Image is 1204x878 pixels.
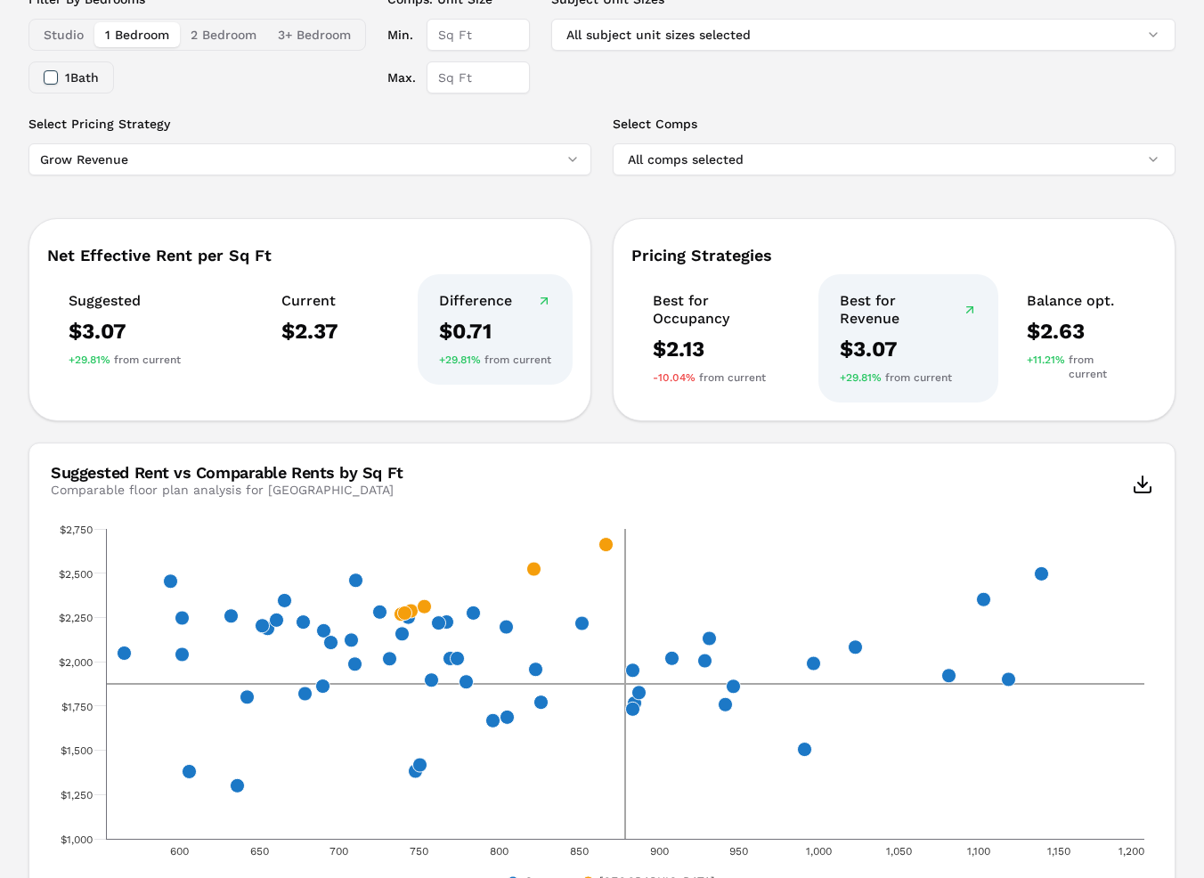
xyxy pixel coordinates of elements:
[500,620,514,634] path: x, 805, 2,204. Comps.
[231,778,245,793] path: x, 631, 1,294. Comps.
[613,143,1176,175] button: All comps selected
[467,606,481,620] path: x, 783, 2,281. Comps.
[28,115,591,133] label: Select Pricing Strategy
[398,606,412,620] path: x, 741, 2,274.87. Fifth Street Place.
[527,562,541,576] path: x, 822, 2,523.54. Fifth Street Place.
[439,353,551,367] div: from current
[69,292,181,310] div: Suggested
[118,646,132,661] path: x, 560, 2,053. Comps.
[164,574,178,589] path: x, 585, 2,452. Comps.
[440,615,454,630] path: x, 762, 2,216. Comps.
[94,22,180,47] button: 1 Bedroom
[653,335,790,363] div: $2.13
[506,520,563,533] button: Show Comps
[387,19,416,51] label: Min.
[261,622,275,636] path: x, 648, 2,183. Comps.
[69,317,181,346] div: $3.07
[224,609,239,623] path: x, 623, 2,264.83. Comps.
[570,845,589,858] text: 850
[410,845,428,858] text: 750
[60,524,93,536] text: $2,750
[59,656,93,669] text: $2,000
[409,764,423,778] path: x, 755, 1,375.92. Comps.
[432,616,446,630] path: x, 763, 2,213. Comps.
[729,845,748,858] text: 950
[500,710,515,724] path: x, 800, 1,695. Comps.
[1047,845,1070,858] text: 1,150
[719,697,733,711] path: x, 948, 1,755. Comps.
[439,317,551,346] div: $0.71
[653,370,696,385] span: -10.04%
[427,61,530,93] input: Sq Ft
[47,248,573,264] div: Net Effective Rent per Sq Ft
[61,701,93,713] text: $1,750
[180,22,267,47] button: 2 Bedroom
[486,713,500,728] path: x, 787, 1,675. Comps.
[613,115,1176,133] label: Select Comps
[183,764,197,778] path: x, 616, 1,375. Comps.
[324,636,338,650] path: x, 700, 2,110. Comps.
[317,623,331,638] path: x, 695, 2,168. Comps.
[395,627,410,641] path: x, 732, 2,152. Comps.
[806,845,832,858] text: 1,000
[460,675,474,689] path: x, 780, 1,888. Comps.
[61,789,93,801] text: $1,250
[977,592,991,606] path: x, 1100, 2,350. Comps.
[348,657,362,671] path: x, 719, 1,982. Comps.
[427,19,530,51] input: Sq Ft
[297,615,311,630] path: x, 672, 2,230. Comps.
[599,538,614,552] path: x, 867, 2,661.69. Fifth Street Place.
[316,679,330,694] path: x, 700, 1,865. Comps.
[439,353,481,367] span: +29.81%
[281,292,338,310] div: Current
[798,743,812,757] path: x, 1000, 1,500. Comps.
[387,61,416,93] label: Max.
[840,292,978,328] div: Best for Revenue
[270,613,284,627] path: x, 667, 2,235. Comps.
[653,370,790,385] div: from current
[1027,292,1135,310] div: Balance opt.
[329,845,348,858] text: 700
[451,651,465,665] path: x, 775, 2,021.5. Comps.
[240,690,255,704] path: x, 650, 1,800. Comps.
[1002,672,1016,687] path: x, 1116, 1,900. Comps.
[51,481,403,499] div: Comparable floor plan analysis for [GEOGRAPHIC_DATA]
[628,696,642,711] path: x, 885, 1,762.52. Comps.
[534,695,549,710] path: x, 831, 1,775. Comps.
[373,605,387,619] path: x, 735, 2,281.5. Comps.
[727,679,741,694] path: x, 954, 1,870. Comps.
[551,19,1176,51] button: All subject unit sizes selected
[886,845,912,858] text: 1,050
[250,845,269,858] text: 650
[383,652,397,666] path: x, 732, 2,010.33. Comps.
[175,647,190,662] path: x, 608, 2,049. Comps.
[967,845,990,858] text: 1,100
[175,611,190,625] path: x, 600, 2,250. Comps.
[267,22,362,47] button: 3+ Bedroom
[840,335,978,363] div: $3.07
[443,651,458,665] path: x, 765, 2,024. Comps.
[1035,566,1049,581] path: x, 1145, 2,489. Comps.
[59,568,93,581] text: $2,500
[1027,317,1135,346] div: $2.63
[170,845,189,858] text: 600
[281,317,338,346] div: $2.37
[61,833,93,846] text: $1,000
[840,370,882,385] span: +29.81%
[402,610,416,624] path: x, 734, 2,247. Comps.
[51,465,403,481] div: Suggested Rent vs Comparable Rents by Sq Ft
[626,702,640,716] path: x, 877, 1,740. Comps.
[69,353,110,367] span: +29.81%
[698,654,712,668] path: x, 923, 1,999. Comps.
[529,663,543,677] path: x, 828, 1,963. Comps.
[61,744,93,757] text: $1,500
[1119,845,1144,858] text: 1,200
[33,22,94,47] button: Studio
[849,640,863,654] path: x, 1028, 2,079. Comps.
[653,292,790,328] div: Best for Occupancy
[65,71,99,84] label: 1 Bath
[650,845,669,858] text: 900
[840,370,978,385] div: from current
[404,604,419,618] path: x, 745, 2,287.15. Fifth Street Place.
[1027,353,1065,381] span: +11.21%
